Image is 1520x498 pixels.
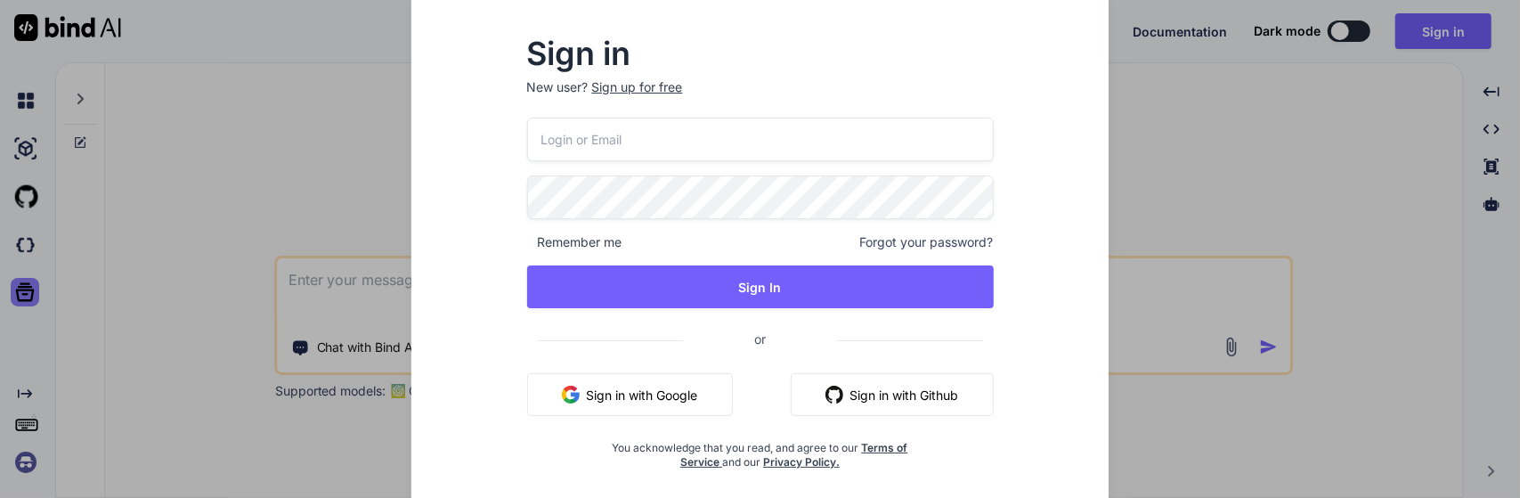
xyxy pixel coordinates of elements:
[592,78,683,96] div: Sign up for free
[683,317,837,361] span: or
[562,386,580,404] img: google
[825,386,843,404] img: github
[527,78,994,118] p: New user?
[791,373,994,416] button: Sign in with Github
[527,233,622,251] span: Remember me
[527,373,733,416] button: Sign in with Google
[605,430,915,469] div: You acknowledge that you read, and agree to our and our
[860,233,994,251] span: Forgot your password?
[763,455,840,469] a: Privacy Policy.
[527,118,994,161] input: Login or Email
[680,441,908,469] a: Terms of Service
[527,265,994,308] button: Sign In
[527,39,994,68] h2: Sign in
